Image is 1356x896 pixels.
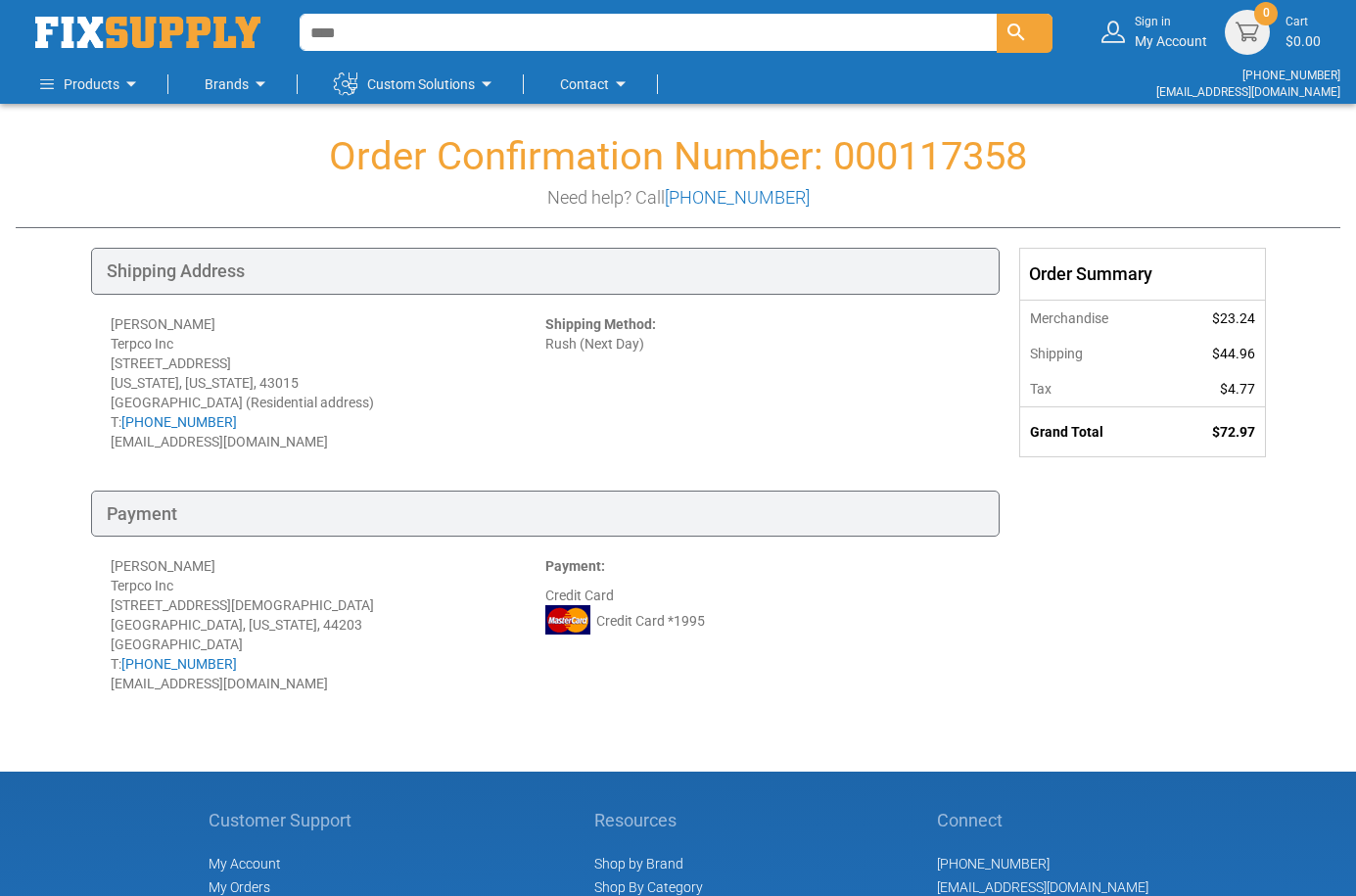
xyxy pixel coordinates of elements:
[1212,424,1255,440] span: $72.97
[1156,85,1340,99] a: [EMAIL_ADDRESS][DOMAIN_NAME]
[665,187,810,208] a: [PHONE_NUMBER]
[1135,14,1207,30] small: Sign in
[937,811,1148,830] h5: Connect
[121,414,237,430] a: [PHONE_NUMBER]
[545,556,980,693] div: Credit Card
[1020,336,1169,371] th: Shipping
[1220,381,1255,397] span: $4.77
[40,65,143,104] a: Products
[1242,69,1340,82] a: [PHONE_NUMBER]
[1020,300,1169,336] th: Merchandise
[1286,14,1321,30] small: Cart
[121,656,237,672] a: [PHONE_NUMBER]
[209,811,362,830] h5: Customer Support
[1263,5,1270,22] span: 0
[35,17,260,48] img: Fix Industrial Supply
[111,556,545,693] div: [PERSON_NAME] Terpco Inc [STREET_ADDRESS][DEMOGRAPHIC_DATA] [GEOGRAPHIC_DATA], [US_STATE], 44203 ...
[594,879,703,895] a: Shop By Category
[545,314,980,451] div: Rush (Next Day)
[16,188,1340,208] h3: Need help? Call
[209,879,270,895] span: My Orders
[594,811,705,830] h5: Resources
[334,65,498,104] a: Custom Solutions
[111,314,545,451] div: [PERSON_NAME] Terpco Inc [STREET_ADDRESS] [US_STATE], [US_STATE], 43015 [GEOGRAPHIC_DATA] (Reside...
[1020,371,1169,407] th: Tax
[1212,310,1255,326] span: $23.24
[16,135,1340,178] h1: Order Confirmation Number: 000117358
[1212,346,1255,361] span: $44.96
[937,879,1148,895] a: [EMAIL_ADDRESS][DOMAIN_NAME]
[560,65,632,104] a: Contact
[35,17,260,48] a: store logo
[91,491,1000,538] div: Payment
[1286,33,1321,49] span: $0.00
[1020,249,1265,300] div: Order Summary
[545,605,590,635] img: MC
[209,856,281,872] span: My Account
[91,248,1000,295] div: Shipping Address
[205,65,272,104] a: Brands
[545,558,605,574] strong: Payment:
[596,611,705,631] span: Credit Card *1995
[1135,14,1207,50] div: My Account
[545,316,656,332] strong: Shipping Method:
[594,856,683,872] a: Shop by Brand
[937,856,1050,872] a: [PHONE_NUMBER]
[1030,424,1103,440] strong: Grand Total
